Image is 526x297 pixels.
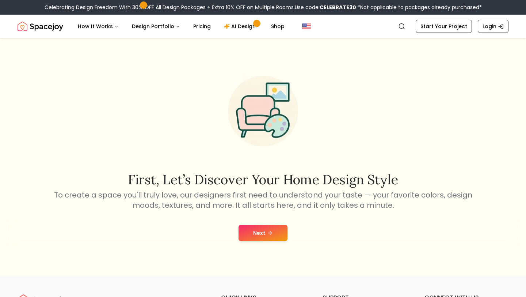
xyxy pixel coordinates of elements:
b: CELEBRATE30 [320,4,356,11]
nav: Main [72,19,290,34]
a: Pricing [187,19,217,34]
span: *Not applicable to packages already purchased* [356,4,482,11]
h2: First, let’s discover your home design style [53,172,473,187]
a: Login [478,20,508,33]
a: AI Design [218,19,264,34]
div: Celebrating Design Freedom With 30% OFF All Design Packages + Extra 10% OFF on Multiple Rooms. [45,4,482,11]
img: United States [302,22,311,31]
button: Design Portfolio [126,19,186,34]
span: Use code: [295,4,356,11]
nav: Global [18,15,508,38]
a: Spacejoy [18,19,63,34]
a: Shop [265,19,290,34]
button: How It Works [72,19,125,34]
a: Start Your Project [416,20,472,33]
p: To create a space you'll truly love, our designers first need to understand your taste — your fav... [53,190,473,210]
img: Start Style Quiz Illustration [216,64,310,158]
button: Next [239,225,287,241]
img: Spacejoy Logo [18,19,63,34]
